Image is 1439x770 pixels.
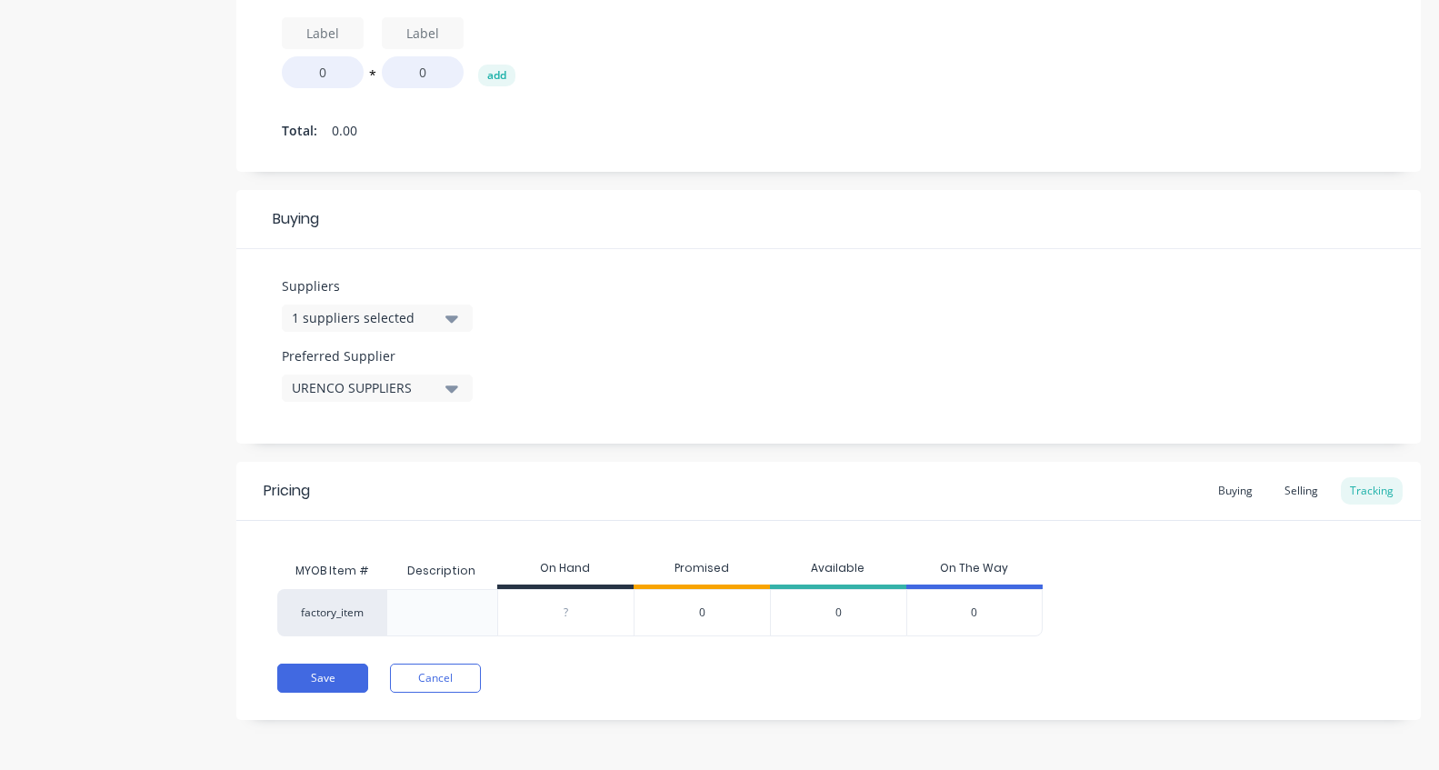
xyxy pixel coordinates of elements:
[292,378,437,397] div: URENCO SUPPLIERS
[1275,477,1327,505] div: Selling
[282,346,473,365] label: Preferred Supplier
[277,589,386,636] div: factory_item
[971,605,977,621] span: 0
[497,553,634,589] div: On Hand
[282,276,473,295] label: Suppliers
[770,589,906,636] div: 0
[393,548,490,594] div: Description
[382,56,464,88] input: Value
[282,17,364,49] input: Label
[770,553,906,589] div: Available
[332,121,357,140] span: 0.00
[236,190,1421,249] div: Buying
[1341,477,1403,505] div: Tracking
[282,305,473,332] button: 1 suppliers selected
[282,375,473,402] button: URENCO SUPPLIERS
[478,65,515,86] button: add
[264,480,310,502] div: Pricing
[277,664,368,693] button: Save
[282,121,317,140] span: Total:
[382,17,464,49] input: Label
[906,553,1043,589] div: On The Way
[498,590,634,635] div: ?
[1209,477,1262,505] div: Buying
[699,605,705,621] span: 0
[292,308,437,327] div: 1 suppliers selected
[634,553,770,589] div: Promised
[282,56,364,88] input: Value
[277,553,386,589] div: MYOB Item #
[390,664,481,693] button: Cancel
